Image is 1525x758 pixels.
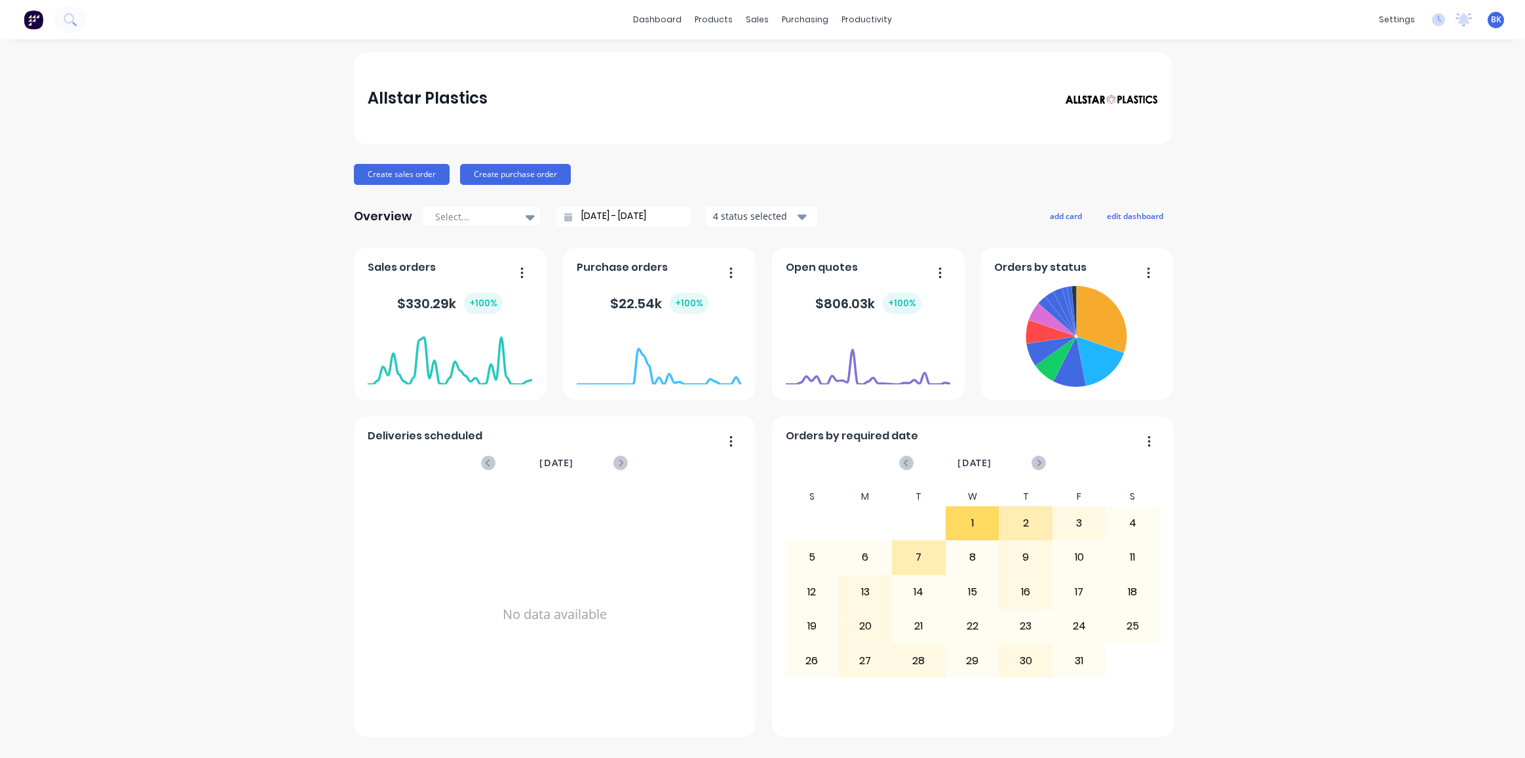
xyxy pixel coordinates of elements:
div: 20 [840,610,892,643]
div: + 100 % [670,292,708,314]
div: F [1052,487,1106,506]
div: + 100 % [883,292,921,314]
div: 9 [999,541,1052,574]
div: 29 [946,644,999,677]
div: 31 [1053,644,1106,677]
div: 14 [893,576,945,608]
span: Orders by status [994,260,1087,275]
div: 16 [999,576,1052,608]
div: Overview [354,203,412,229]
div: 25 [1106,610,1159,643]
a: dashboard [627,10,688,30]
div: 7 [893,541,945,574]
div: M [839,487,893,506]
div: purchasing [775,10,835,30]
div: 28 [893,644,945,677]
div: W [946,487,999,506]
div: 5 [786,541,838,574]
span: Purchase orders [577,260,668,275]
div: sales [739,10,775,30]
div: T [999,487,1052,506]
div: 27 [840,644,892,677]
button: 4 status selected [706,207,817,226]
div: settings [1372,10,1421,30]
span: [DATE] [957,456,992,470]
div: productivity [835,10,898,30]
div: 21 [893,610,945,643]
div: T [892,487,946,506]
div: 15 [946,576,999,608]
div: 26 [786,644,838,677]
button: edit dashboard [1098,207,1172,224]
img: Factory [24,10,43,30]
div: S [1106,487,1159,506]
div: 12 [786,576,838,608]
span: Sales orders [368,260,436,275]
div: 10 [1053,541,1106,574]
div: 30 [999,644,1052,677]
div: 13 [840,576,892,608]
div: products [688,10,739,30]
div: 6 [840,541,892,574]
span: BK [1491,14,1501,26]
div: No data available [368,487,741,742]
span: [DATE] [539,456,573,470]
div: 2 [999,507,1052,540]
button: Create sales order [354,164,450,185]
button: Create purchase order [460,164,571,185]
div: $ 806.03k [815,292,921,314]
div: 17 [1053,576,1106,608]
span: Open quotes [786,260,858,275]
div: 4 status selected [713,209,796,223]
div: 1 [946,507,999,540]
img: Allstar Plastics [1066,94,1157,105]
div: 4 [1106,507,1159,540]
button: add card [1041,207,1091,224]
div: S [785,487,839,506]
div: 8 [946,541,999,574]
div: 18 [1106,576,1159,608]
span: Orders by required date [786,428,918,444]
div: 23 [999,610,1052,643]
div: $ 330.29k [397,292,503,314]
div: 24 [1053,610,1106,643]
div: Allstar Plastics [368,85,488,111]
div: 22 [946,610,999,643]
div: + 100 % [464,292,503,314]
div: $ 22.54k [610,292,708,314]
div: 3 [1053,507,1106,540]
div: 19 [786,610,838,643]
div: 11 [1106,541,1159,574]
